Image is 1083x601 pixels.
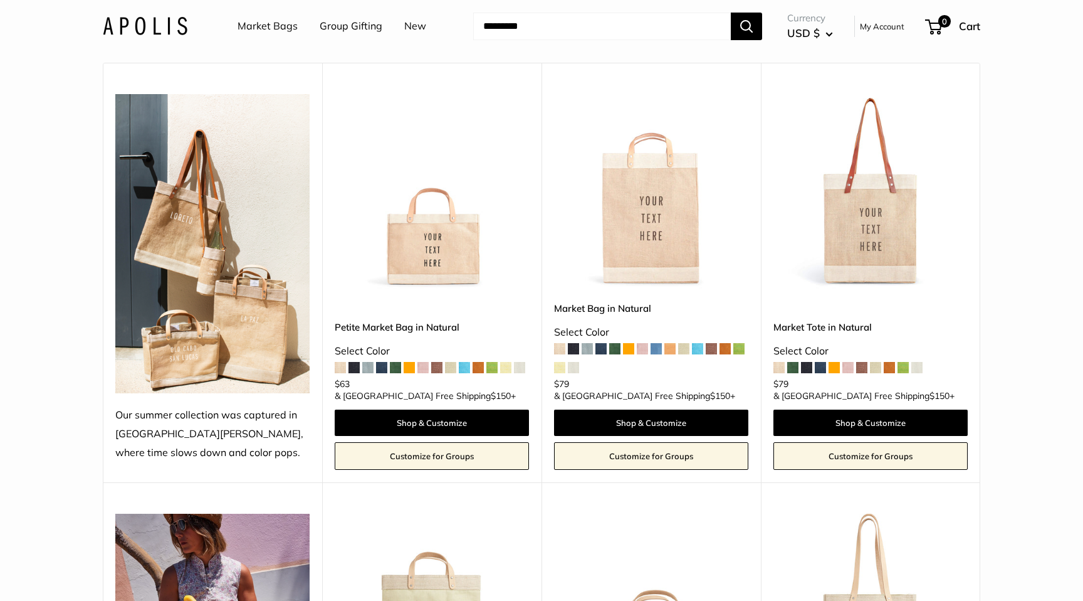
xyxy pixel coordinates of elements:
a: description_Make it yours with custom printed text.description_The Original Market bag in its 4 n... [773,94,968,289]
div: Our summer collection was captured in [GEOGRAPHIC_DATA][PERSON_NAME], where time slows down and c... [115,406,310,462]
a: New [404,17,426,36]
img: description_Make it yours with custom printed text. [773,94,968,289]
a: Customize for Groups [554,442,748,470]
span: $150 [491,390,511,402]
span: $150 [929,390,950,402]
img: Our summer collection was captured in Todos Santos, where time slows down and color pops. [115,94,310,393]
span: Currency [787,9,833,27]
div: Select Color [554,323,748,342]
a: Customize for Groups [773,442,968,470]
div: Select Color [335,342,529,361]
img: Apolis [103,17,187,35]
button: USD $ [787,23,833,43]
a: Shop & Customize [335,410,529,436]
a: 0 Cart [926,16,980,36]
span: $63 [335,378,350,390]
img: Market Bag in Natural [554,94,748,289]
button: Search [731,13,762,40]
div: Select Color [773,342,968,361]
span: & [GEOGRAPHIC_DATA] Free Shipping + [335,391,516,400]
span: 0 [938,15,951,28]
a: Petite Market Bag in Natural [335,320,529,334]
span: $79 [773,378,788,390]
a: Petite Market Bag in Naturaldescription_Effortless style that elevates every moment [335,94,529,289]
a: Shop & Customize [773,410,968,436]
a: My Account [860,19,904,34]
a: Market Bag in NaturalMarket Bag in Natural [554,94,748,289]
a: Market Bag in Natural [554,301,748,316]
a: Customize for Groups [335,442,529,470]
span: & [GEOGRAPHIC_DATA] Free Shipping + [554,391,735,400]
span: $150 [710,390,730,402]
a: Market Bags [238,17,298,36]
a: Shop & Customize [554,410,748,436]
input: Search... [473,13,731,40]
span: Cart [959,19,980,33]
a: Group Gifting [320,17,382,36]
img: Petite Market Bag in Natural [335,94,529,289]
a: Market Tote in Natural [773,320,968,334]
span: & [GEOGRAPHIC_DATA] Free Shipping + [773,391,955,400]
span: USD $ [787,26,820,40]
span: $79 [554,378,569,390]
